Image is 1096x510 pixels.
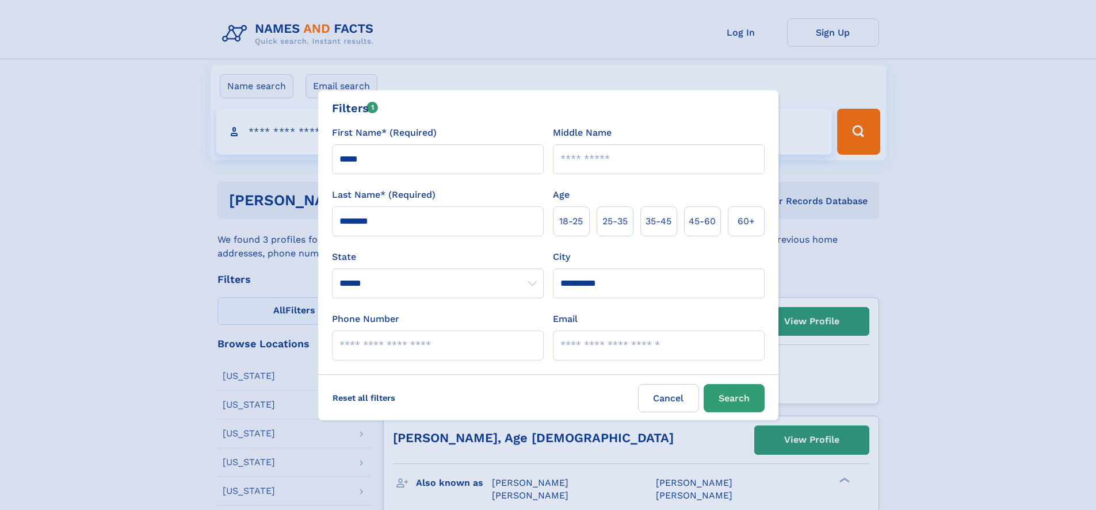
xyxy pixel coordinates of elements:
label: Middle Name [553,126,612,140]
label: Reset all filters [325,384,403,412]
label: Age [553,188,570,202]
span: 35‑45 [646,214,671,228]
label: City [553,250,570,264]
span: 45‑60 [689,214,716,228]
span: 18‑25 [559,214,583,228]
button: Search [704,384,765,412]
span: 25‑35 [602,214,628,228]
span: 60+ [738,214,755,228]
div: Filters [332,99,379,117]
label: First Name* (Required) [332,126,437,140]
label: State [332,250,544,264]
label: Cancel [638,384,699,412]
label: Last Name* (Required) [332,188,436,202]
label: Email [553,312,578,326]
label: Phone Number [332,312,399,326]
